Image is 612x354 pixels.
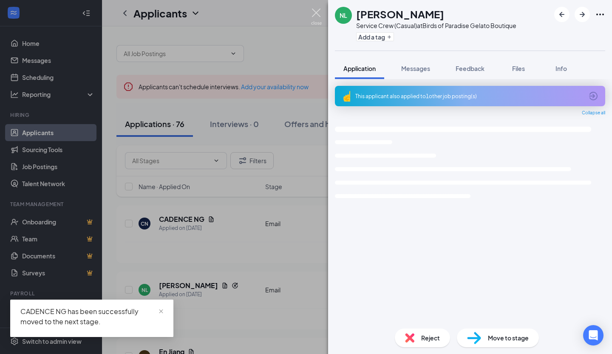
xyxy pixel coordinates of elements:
span: Info [555,65,567,72]
svg: Ellipses [595,9,605,20]
span: Collapse all [582,110,605,116]
div: Open Intercom Messenger [583,325,603,346]
svg: Loading interface... [335,120,605,228]
svg: ArrowCircle [588,91,598,101]
button: ArrowLeftNew [554,7,569,22]
span: Files [512,65,525,72]
button: PlusAdd a tag [356,32,394,41]
button: ArrowRight [575,7,590,22]
svg: ArrowRight [577,9,587,20]
div: CADENCE NG has been successfully moved to the next stage. [20,306,163,327]
svg: Plus [387,34,392,40]
span: Move to stage [488,333,529,343]
span: Feedback [456,65,484,72]
span: Messages [401,65,430,72]
div: This applicant also applied to 1 other job posting(s) [355,93,583,100]
div: NL [340,11,347,20]
span: Application [343,65,376,72]
span: Reject [421,333,440,343]
div: Service Crew (Casual) at Birds of Paradise Gelato Boutique [356,21,516,30]
svg: ArrowLeftNew [557,9,567,20]
h1: [PERSON_NAME] [356,7,444,21]
span: close [158,309,164,314]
